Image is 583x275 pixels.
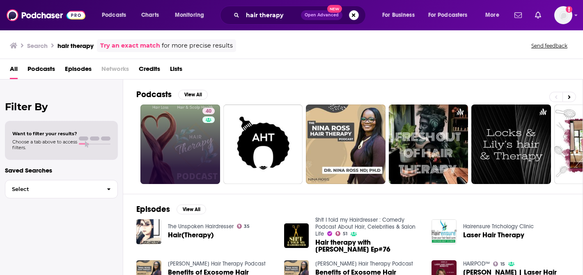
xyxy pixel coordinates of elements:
[139,62,160,79] a: Credits
[140,105,220,184] a: 40
[178,90,208,100] button: View All
[168,223,234,230] a: The Unspoken Hairdresser
[10,62,18,79] a: All
[423,9,480,22] button: open menu
[432,219,457,244] img: Laser Hair Therapy
[57,42,94,50] h3: hair therapy
[315,239,422,253] span: Hair therapy with [PERSON_NAME] Ep#76
[315,260,413,267] a: Nina Ross Hair Therapy Podcast
[343,232,347,236] span: 51
[554,6,572,24] span: Logged in as sophiak
[480,9,510,22] button: open menu
[168,232,214,239] a: Hair(Therapy)
[428,9,468,21] span: For Podcasters
[136,89,208,100] a: PodcastsView All
[102,9,126,21] span: Podcasts
[136,89,172,100] h2: Podcasts
[101,62,129,79] span: Networks
[529,42,570,49] button: Send feedback
[136,219,161,244] img: Hair(Therapy)
[5,101,118,113] h2: Filter By
[284,223,309,248] img: Hair therapy with Kate Ep#76
[554,6,572,24] img: User Profile
[5,186,100,192] span: Select
[136,204,170,214] h2: Episodes
[12,139,77,150] span: Choose a tab above to access filters.
[228,6,374,25] div: Search podcasts, credits, & more...
[5,166,118,174] p: Saved Searches
[65,62,92,79] a: Episodes
[463,232,524,239] a: Laser Hair Therapy
[202,108,215,114] a: 40
[376,9,425,22] button: open menu
[485,9,499,21] span: More
[327,5,342,13] span: New
[301,10,342,20] button: Open AdvancedNew
[170,62,182,79] a: Lists
[5,180,118,198] button: Select
[12,131,77,136] span: Want to filter your results?
[500,262,505,266] span: 15
[175,9,204,21] span: Monitoring
[168,260,266,267] a: Nina Ross Hair Therapy Podcast
[100,41,160,50] a: Try an exact match
[463,260,490,267] a: HAIRPOD™
[315,239,422,253] a: Hair therapy with Kate Ep#76
[382,9,415,21] span: For Business
[244,225,250,228] span: 35
[566,6,572,13] svg: Add a profile image
[511,8,525,22] a: Show notifications dropdown
[237,224,250,229] a: 35
[206,107,211,116] span: 40
[162,41,233,50] span: for more precise results
[169,9,215,22] button: open menu
[305,13,339,17] span: Open Advanced
[136,9,164,22] a: Charts
[243,9,301,22] input: Search podcasts, credits, & more...
[7,7,85,23] img: Podchaser - Follow, Share and Rate Podcasts
[315,216,415,237] a: Sh!t I told my Hairdresser : Comedy Podcast About Hair, Celebrities & Salon Life
[335,231,347,236] a: 51
[493,261,505,266] a: 15
[141,9,159,21] span: Charts
[177,205,206,214] button: View All
[27,42,48,50] h3: Search
[554,6,572,24] button: Show profile menu
[532,8,544,22] a: Show notifications dropdown
[28,62,55,79] a: Podcasts
[136,204,206,214] a: EpisodesView All
[463,223,534,230] a: Hairensure Trichology Clinic
[96,9,137,22] button: open menu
